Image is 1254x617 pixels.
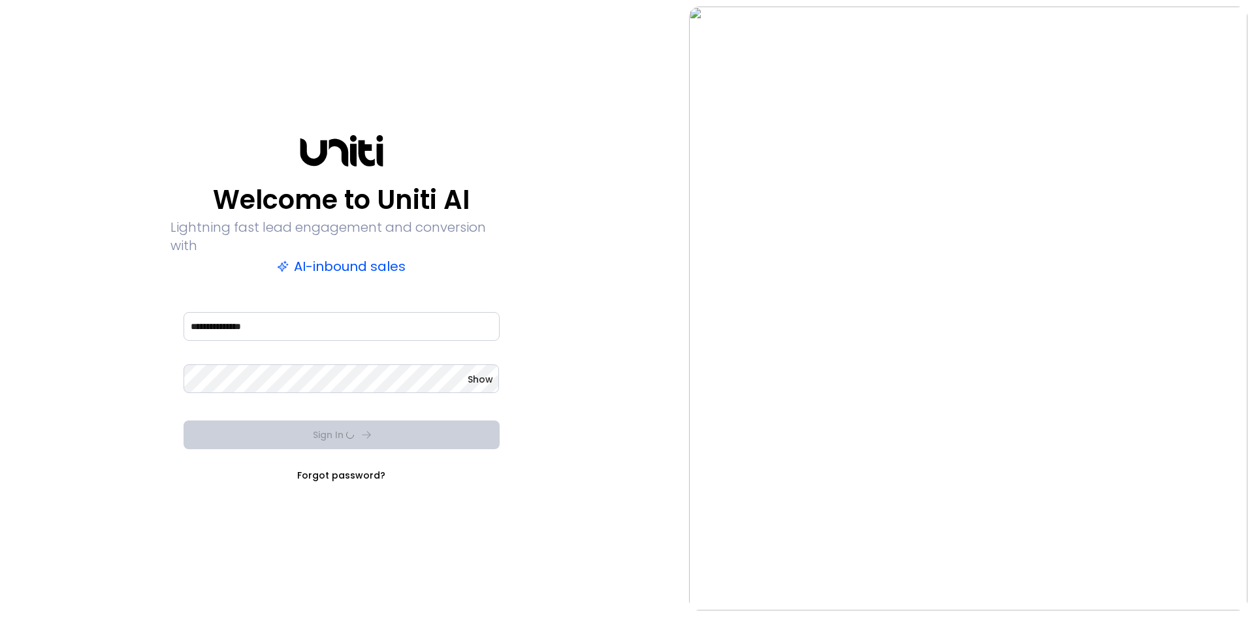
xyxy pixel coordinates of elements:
[297,469,385,482] a: Forgot password?
[277,257,406,276] p: AI-inbound sales
[689,7,1247,610] img: auth-hero.png
[468,373,493,386] button: Show
[170,218,513,255] p: Lightning fast lead engagement and conversion with
[213,184,470,215] p: Welcome to Uniti AI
